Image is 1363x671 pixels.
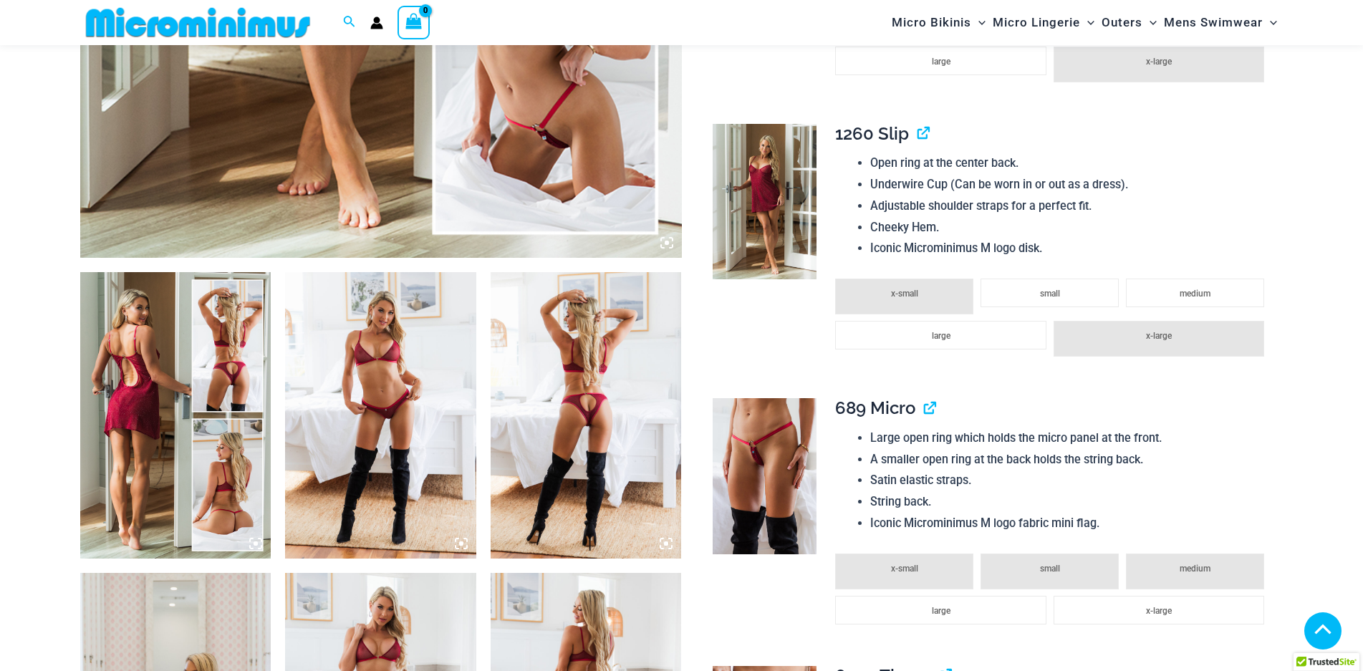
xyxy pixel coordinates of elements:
span: Menu Toggle [1142,4,1157,41]
span: 1260 Slip [835,123,909,144]
span: 689 Micro [835,397,915,418]
span: Micro Lingerie [993,4,1080,41]
li: String back. [870,491,1271,513]
img: Guilty Pleasures Red 1260 Slip [713,124,817,280]
a: Search icon link [343,14,356,32]
a: Micro BikinisMenu ToggleMenu Toggle [888,4,989,41]
li: medium [1126,554,1264,589]
li: small [981,554,1119,589]
li: large [835,596,1046,624]
li: Iconic Microminimus M logo disk. [870,238,1271,259]
span: x-large [1146,331,1172,341]
li: Open ring at the center back. [870,153,1271,174]
li: Iconic Microminimus M logo fabric mini flag. [870,513,1271,534]
span: small [1040,289,1060,299]
span: x-large [1146,57,1172,67]
li: x-large [1054,47,1264,82]
li: large [835,321,1046,349]
span: x-large [1146,606,1172,616]
a: Micro LingerieMenu ToggleMenu Toggle [989,4,1098,41]
li: x-large [1054,596,1264,624]
span: Outers [1102,4,1142,41]
span: large [932,331,950,341]
a: Account icon link [370,16,383,29]
a: OutersMenu ToggleMenu Toggle [1098,4,1160,41]
span: small [1040,564,1060,574]
span: Menu Toggle [1080,4,1094,41]
li: x-small [835,279,973,314]
li: A smaller open ring at the back holds the string back. [870,449,1271,470]
li: Large open ring which holds the micro panel at the front. [870,428,1271,449]
nav: Site Navigation [886,2,1283,43]
img: Guilty Pleasures Red 1045 Bra 6045 Thong [285,272,476,559]
span: Micro Bikinis [892,4,971,41]
li: x-large [1054,321,1264,357]
span: x-small [891,289,918,299]
span: x-small [891,564,918,574]
img: Guilty Pleasures Red 1045 Bra 6045 Thong [491,272,682,559]
li: small [981,279,1119,307]
span: Menu Toggle [1263,4,1277,41]
span: medium [1180,564,1210,574]
a: Mens SwimwearMenu ToggleMenu Toggle [1160,4,1281,41]
img: MM SHOP LOGO FLAT [80,6,316,39]
img: Guilty Pleasures Red 689 Micro [713,398,817,554]
li: Satin elastic straps. [870,470,1271,491]
li: Adjustable shoulder straps for a perfect fit. [870,195,1271,217]
span: large [932,57,950,67]
span: medium [1180,289,1210,299]
li: Underwire Cup (Can be worn in or out as a dress). [870,174,1271,195]
li: large [835,47,1046,75]
span: Menu Toggle [971,4,986,41]
li: x-small [835,554,973,589]
img: Guilty Pleasures Red Collection Pack [80,272,271,559]
span: large [932,606,950,616]
a: View Shopping Cart, empty [398,6,430,39]
li: Cheeky Hem. [870,217,1271,238]
span: Mens Swimwear [1164,4,1263,41]
li: medium [1126,279,1264,307]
